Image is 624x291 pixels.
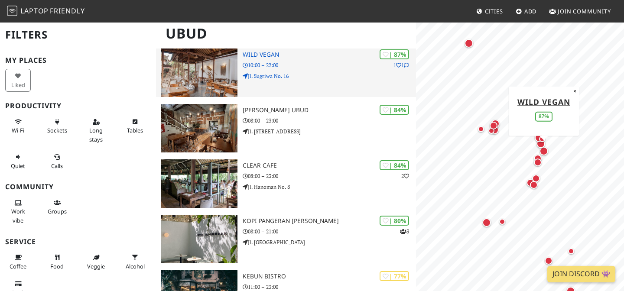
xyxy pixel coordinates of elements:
button: Groups [44,196,70,219]
h2: Filters [5,22,151,48]
span: Veggie [87,262,105,270]
span: Laptop [20,6,49,16]
button: Close popup [571,86,579,96]
span: Food [50,262,64,270]
div: Map marker [538,145,550,157]
p: 3 [400,227,409,236]
a: Wild Vegan [517,96,570,107]
span: Cities [485,7,503,15]
span: Add [524,7,537,15]
div: Map marker [530,173,542,184]
div: Map marker [497,217,507,227]
p: Jl. [STREET_ADDRESS] [243,127,416,136]
div: Map marker [533,132,545,144]
span: Power sockets [47,126,67,134]
div: Map marker [463,37,475,49]
p: 08:00 – 23:00 [243,116,416,125]
div: Map marker [489,118,501,130]
a: Kopi Pangeran Ubud | 80% 3 Kopi Pangeran [PERSON_NAME] 08:00 – 21:00 Jl. [GEOGRAPHIC_DATA] [156,215,416,263]
span: Group tables [48,207,67,215]
button: Veggie [83,250,109,273]
div: Map marker [532,157,543,168]
button: Coffee [5,250,31,273]
a: Suka Kopi Ubud | 84% [PERSON_NAME] Ubud 08:00 – 23:00 Jl. [STREET_ADDRESS] [156,104,416,152]
span: Alcohol [126,262,145,270]
div: | 84% [380,105,409,115]
span: Coffee [10,262,26,270]
p: Jl. Hanoman No. 8 [243,183,416,191]
button: Wi-Fi [5,115,31,138]
button: Tables [122,115,148,138]
div: Map marker [537,134,547,144]
div: Map marker [476,124,486,134]
button: Work vibe [5,196,31,227]
h3: My Places [5,56,151,65]
span: Work-friendly tables [127,126,143,134]
a: Clear Cafe | 84% 2 Clear Cafe 08:00 – 23:00 Jl. Hanoman No. 8 [156,159,416,208]
div: Map marker [535,138,547,150]
p: 08:00 – 21:00 [243,227,416,236]
div: Map marker [481,217,493,229]
div: | 80% [380,216,409,226]
div: Map marker [488,120,499,131]
a: Join Community [546,3,614,19]
p: 2 [401,172,409,180]
h3: Community [5,183,151,191]
div: Map marker [525,177,536,188]
a: Cities [473,3,507,19]
span: Quiet [11,162,25,170]
button: Long stays [83,115,109,146]
h1: Ubud [159,22,414,45]
div: Map marker [532,153,543,164]
div: 87% [535,111,552,121]
button: Quiet [5,150,31,173]
button: Alcohol [122,250,148,273]
a: Add [512,3,540,19]
div: Map marker [528,179,539,191]
p: 10:00 – 22:00 [243,61,416,69]
img: LaptopFriendly [7,6,17,16]
span: Friendly [50,6,84,16]
button: Calls [44,150,70,173]
a: LaptopFriendly LaptopFriendly [7,4,85,19]
h3: [PERSON_NAME] Ubud [243,107,416,114]
p: Jl. [GEOGRAPHIC_DATA] [243,238,416,246]
h3: Clear Cafe [243,162,416,169]
h3: Kopi Pangeran [PERSON_NAME] [243,217,416,225]
a: Wild Vegan | 87% 11 Wild Vegan 10:00 – 22:00 Jl. Sugriwa No. 16 [156,48,416,97]
span: Video/audio calls [51,162,63,170]
h3: Productivity [5,102,151,110]
button: Sockets [44,115,70,138]
span: Long stays [89,126,103,143]
img: Kopi Pangeran Ubud [161,215,237,263]
div: | 77% [380,271,409,281]
img: Wild Vegan [161,48,237,97]
p: Jl. Sugriwa No. 16 [243,72,416,80]
p: 1 1 [393,61,409,69]
span: Stable Wi-Fi [12,126,24,134]
span: Join Community [558,7,611,15]
h3: Service [5,238,151,246]
img: Suka Kopi Ubud [161,104,237,152]
div: | 84% [380,160,409,170]
div: Map marker [486,126,497,136]
h3: Kebun Bistro [243,273,416,280]
p: 11:00 – 23:00 [243,283,416,291]
p: 08:00 – 23:00 [243,172,416,180]
img: Clear Cafe [161,159,237,208]
span: People working [11,207,25,224]
button: Food [44,250,70,273]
